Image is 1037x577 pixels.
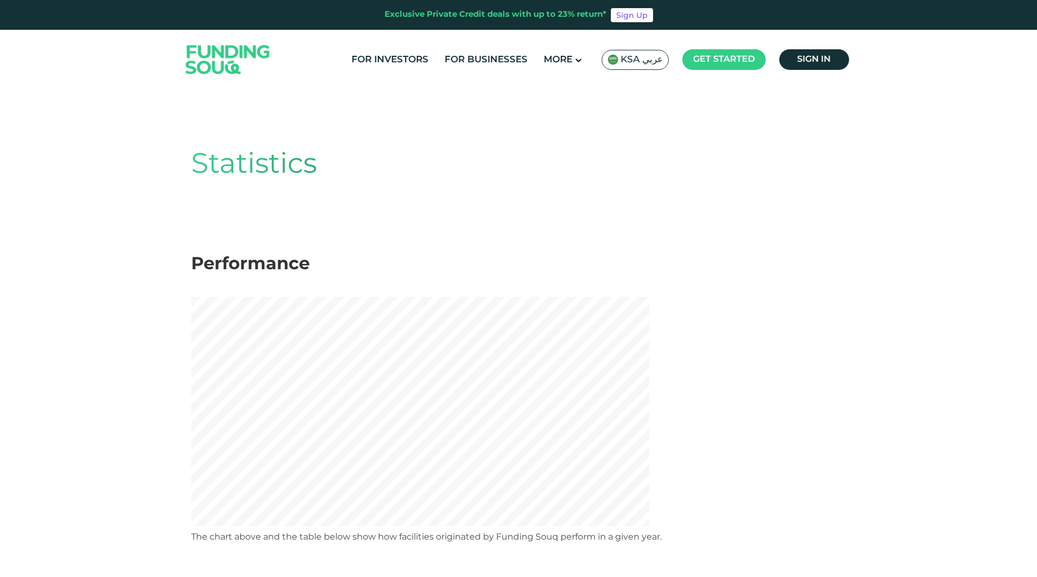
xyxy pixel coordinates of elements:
span: KSA عربي [621,54,663,66]
h1: Statistics [191,148,846,182]
a: For Businesses [442,51,530,69]
img: SA Flag [608,54,618,65]
div: Exclusive Private Credit deals with up to 23% return* [384,9,606,21]
span: More [544,55,572,64]
a: For Investors [349,51,431,69]
div: The chart above and the table below show how facilities originated by Funding Souq perform in a g... [191,531,846,543]
span: Get started [693,55,755,63]
a: Sign Up [611,8,653,22]
a: Sign in [779,49,849,70]
span: Sign in [797,55,831,63]
img: Logo [175,33,281,87]
h2: Performance [191,255,846,275]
